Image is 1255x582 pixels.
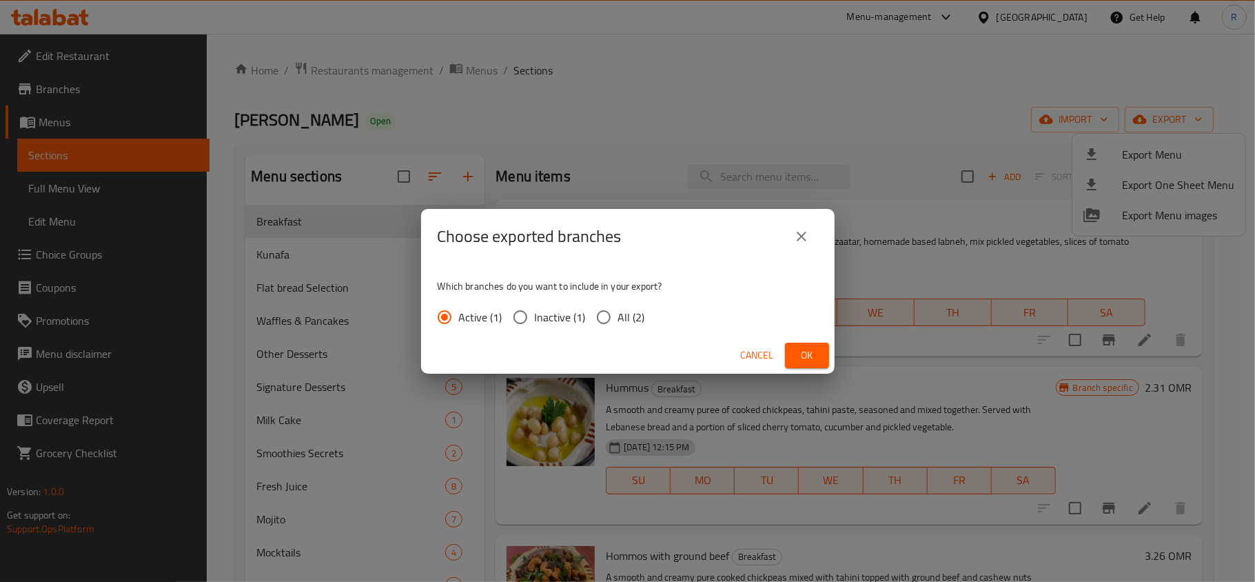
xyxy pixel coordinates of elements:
h2: Choose exported branches [438,225,622,248]
button: Cancel [735,343,779,368]
button: close [785,220,818,253]
span: Cancel [741,347,774,364]
p: Which branches do you want to include in your export? [438,279,818,293]
span: Ok [796,347,818,364]
span: Inactive (1) [535,309,586,325]
span: Active (1) [459,309,502,325]
span: All (2) [618,309,645,325]
button: Ok [785,343,829,368]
